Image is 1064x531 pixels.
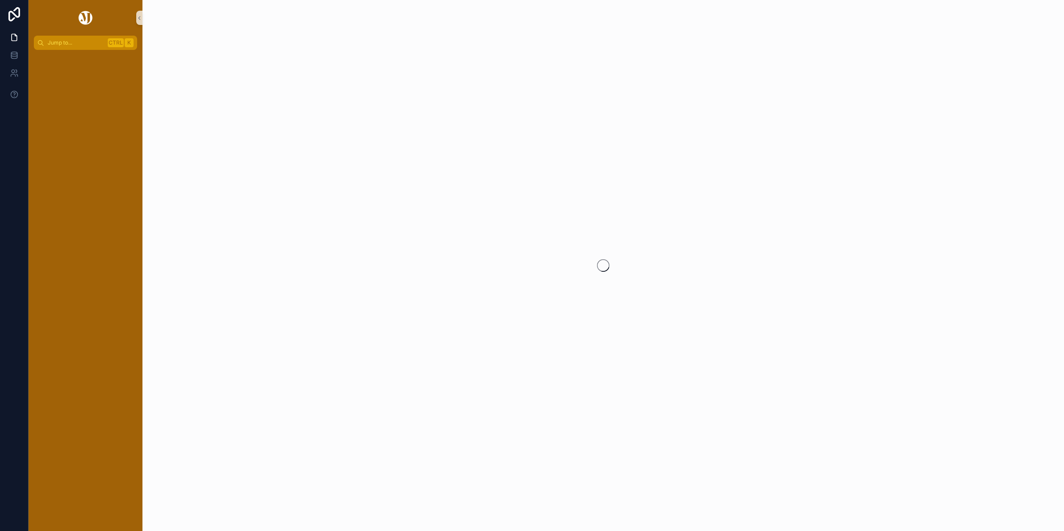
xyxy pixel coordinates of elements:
[34,36,137,50] button: Jump to...CtrlK
[77,11,94,25] img: App logo
[48,39,104,46] span: Jump to...
[108,38,124,47] span: Ctrl
[28,50,142,66] div: scrollable content
[126,39,133,46] span: K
